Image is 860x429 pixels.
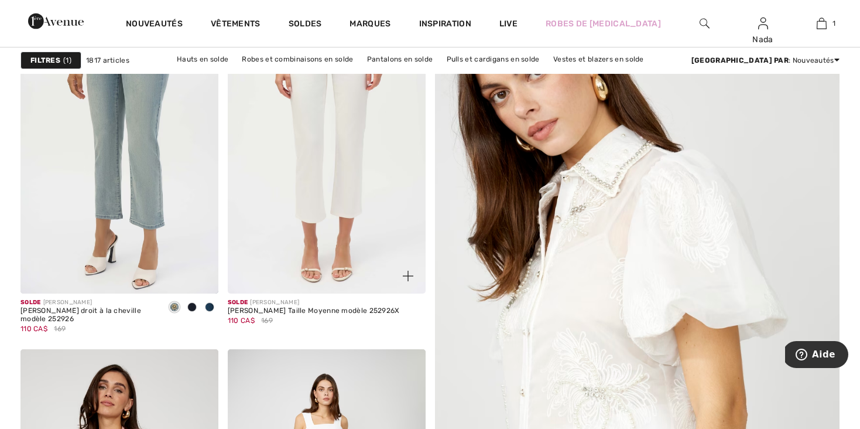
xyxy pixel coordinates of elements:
[171,52,234,67] a: Hauts en solde
[20,299,41,306] span: Solde
[126,19,183,31] a: Nouveautés
[20,307,156,324] div: [PERSON_NAME] droit à la cheville modèle 252926
[546,18,661,30] a: Robes de [MEDICAL_DATA]
[289,19,322,31] a: Soldes
[54,324,66,334] span: 169
[734,33,792,46] div: Nada
[350,19,390,31] a: Marques
[166,298,183,318] div: LIGHT BLUE DENIM
[403,271,413,281] img: plus_v2.svg
[236,52,359,67] a: Robes et combinaisons en solde
[30,55,60,66] strong: Filtres
[86,55,129,66] span: 1817 articles
[63,55,71,66] span: 1
[211,19,261,31] a: Vêtements
[20,298,156,307] div: [PERSON_NAME]
[817,16,827,30] img: Mon panier
[201,298,218,318] div: Denim Medium Blue
[832,18,835,29] span: 1
[691,55,840,66] div: : Nouveautés
[361,52,438,67] a: Pantalons en solde
[785,341,848,370] iframe: Ouvre un widget dans lequel vous pouvez trouver plus d’informations
[228,307,400,315] div: [PERSON_NAME] Taille Moyenne modèle 252926X
[547,52,650,67] a: Vestes et blazers en solde
[228,298,400,307] div: [PERSON_NAME]
[20,325,47,333] span: 110 CA$
[793,16,850,30] a: 1
[691,56,789,64] strong: [GEOGRAPHIC_DATA] par
[758,18,768,29] a: Se connecter
[228,299,248,306] span: Solde
[28,9,84,33] img: 1ère Avenue
[228,316,255,325] span: 110 CA$
[317,67,381,82] a: Jupes en solde
[441,52,546,67] a: Pulls et cardigans en solde
[499,18,518,30] a: Live
[183,298,201,318] div: DARK DENIM BLUE
[419,19,471,31] span: Inspiration
[383,67,503,82] a: Vêtements d'extérieur en solde
[700,16,710,30] img: recherche
[261,315,273,326] span: 169
[758,16,768,30] img: Mes infos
